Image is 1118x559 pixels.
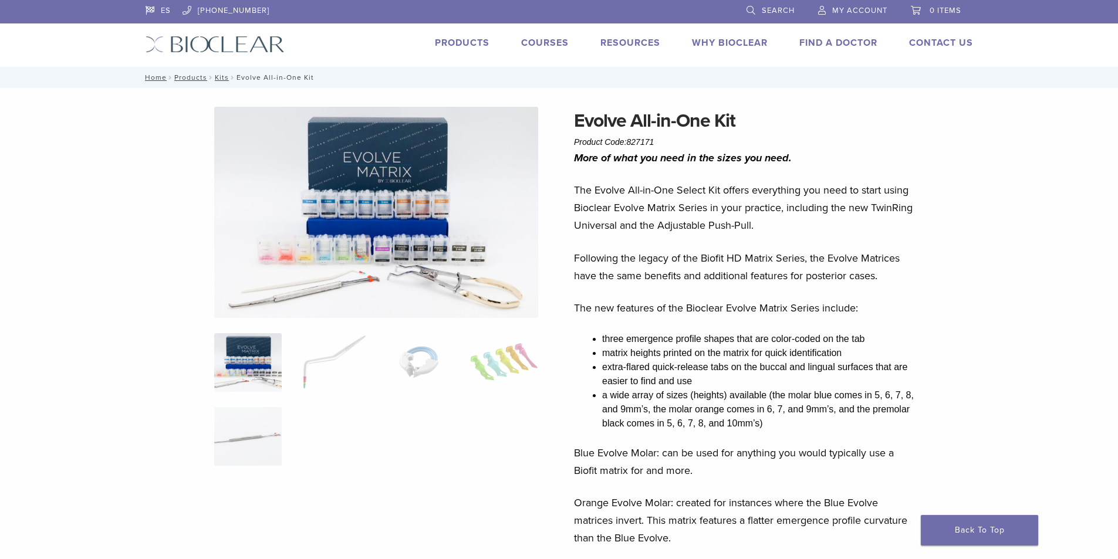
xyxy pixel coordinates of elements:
[214,107,538,318] img: IMG_0457
[229,74,237,80] span: /
[574,107,919,135] h1: Evolve All-in-One Kit
[574,181,919,234] p: The Evolve All-in-One Select Kit offers everything you need to start using Bioclear Evolve Matrix...
[146,36,285,53] img: Bioclear
[214,407,282,466] img: Evolve All-in-One Kit - Image 5
[574,444,919,479] p: Blue Evolve Molar: can be used for anything you would typically use a Biofit matrix for and more.
[574,299,919,317] p: The new features of the Bioclear Evolve Matrix Series include:
[602,332,919,346] li: three emergence profile shapes that are color-coded on the tab
[627,137,654,147] span: 827171
[574,137,654,147] span: Product Code:
[385,333,452,392] img: Evolve All-in-One Kit - Image 3
[600,37,660,49] a: Resources
[207,74,215,80] span: /
[921,515,1038,546] a: Back To Top
[214,333,282,392] img: IMG_0457-scaled-e1745362001290-300x300.jpg
[602,360,919,388] li: extra-flared quick-release tabs on the buccal and lingual surfaces that are easier to find and use
[137,67,982,88] nav: Evolve All-in-One Kit
[215,73,229,82] a: Kits
[799,37,877,49] a: Find A Doctor
[574,494,919,547] p: Orange Evolve Molar: created for instances where the Blue Evolve matrices invert. This matrix fea...
[930,6,961,15] span: 0 items
[574,151,792,164] i: More of what you need in the sizes you need.
[602,346,919,360] li: matrix heights printed on the matrix for quick identification
[762,6,795,15] span: Search
[832,6,887,15] span: My Account
[602,388,919,431] li: a wide array of sizes (heights) available (the molar blue comes in 5, 6, 7, 8, and 9mm’s, the mol...
[167,74,174,80] span: /
[574,249,919,284] p: Following the legacy of the Biofit HD Matrix Series, the Evolve Matrices have the same benefits a...
[470,333,538,392] img: Evolve All-in-One Kit - Image 4
[521,37,569,49] a: Courses
[174,73,207,82] a: Products
[141,73,167,82] a: Home
[435,37,489,49] a: Products
[692,37,768,49] a: Why Bioclear
[909,37,973,49] a: Contact Us
[299,333,367,392] img: Evolve All-in-One Kit - Image 2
